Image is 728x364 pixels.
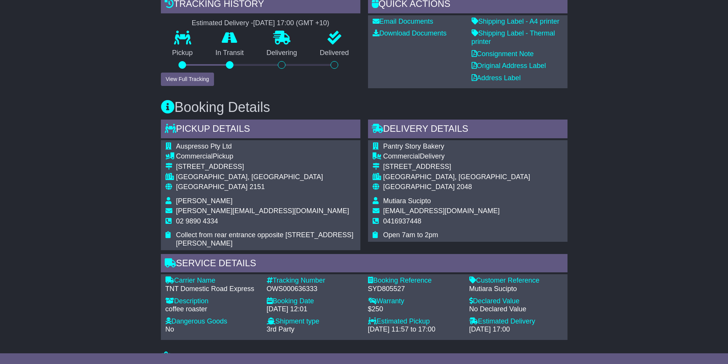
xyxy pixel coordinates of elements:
[368,325,462,334] div: [DATE] 11:57 to 17:00
[368,285,462,293] div: SYD805527
[472,50,534,58] a: Consignment Note
[469,325,563,334] div: [DATE] 17:00
[161,19,360,28] div: Estimated Delivery -
[383,217,422,225] span: 0416937448
[176,231,353,247] span: Collect from rear entrance opposite [STREET_ADDRESS][PERSON_NAME]
[176,217,218,225] span: 02 9890 4334
[161,254,567,275] div: Service Details
[368,317,462,326] div: Estimated Pickup
[165,317,259,326] div: Dangerous Goods
[383,231,438,239] span: Open 7am to 2pm
[176,152,356,161] div: Pickup
[469,277,563,285] div: Customer Reference
[204,49,255,57] p: In Transit
[165,305,259,314] div: coffee roaster
[383,152,420,160] span: Commercial
[267,297,360,306] div: Booking Date
[176,173,356,181] div: [GEOGRAPHIC_DATA], [GEOGRAPHIC_DATA]
[161,100,567,115] h3: Booking Details
[267,305,360,314] div: [DATE] 12:01
[176,142,232,150] span: Auspresso Pty Ltd
[176,152,213,160] span: Commercial
[267,285,360,293] div: OWS000636333
[267,317,360,326] div: Shipment type
[469,285,563,293] div: Mutiara Sucipto
[176,163,356,171] div: [STREET_ADDRESS]
[368,277,462,285] div: Booking Reference
[383,152,530,161] div: Delivery
[373,29,447,37] a: Download Documents
[383,163,530,171] div: [STREET_ADDRESS]
[250,183,265,191] span: 2151
[383,142,444,150] span: Pantry Story Bakery
[472,74,521,82] a: Address Label
[472,62,546,70] a: Original Address Label
[267,277,360,285] div: Tracking Number
[308,49,360,57] p: Delivered
[161,120,360,140] div: Pickup Details
[472,29,555,45] a: Shipping Label - Thermal printer
[161,49,204,57] p: Pickup
[469,297,563,306] div: Declared Value
[469,317,563,326] div: Estimated Delivery
[165,277,259,285] div: Carrier Name
[176,197,233,205] span: [PERSON_NAME]
[383,207,500,215] span: [EMAIL_ADDRESS][DOMAIN_NAME]
[165,325,174,333] span: No
[165,297,259,306] div: Description
[472,18,559,25] a: Shipping Label - A4 printer
[383,197,431,205] span: Mutiara Sucipto
[368,297,462,306] div: Warranty
[176,207,349,215] span: [PERSON_NAME][EMAIL_ADDRESS][DOMAIN_NAME]
[457,183,472,191] span: 2048
[368,120,567,140] div: Delivery Details
[373,18,433,25] a: Email Documents
[176,183,248,191] span: [GEOGRAPHIC_DATA]
[165,285,259,293] div: TNT Domestic Road Express
[383,183,455,191] span: [GEOGRAPHIC_DATA]
[383,173,530,181] div: [GEOGRAPHIC_DATA], [GEOGRAPHIC_DATA]
[469,305,563,314] div: No Declared Value
[368,305,462,314] div: $250
[255,49,309,57] p: Delivering
[161,73,214,86] button: View Full Tracking
[267,325,295,333] span: 3rd Party
[253,19,329,28] div: [DATE] 17:00 (GMT +10)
